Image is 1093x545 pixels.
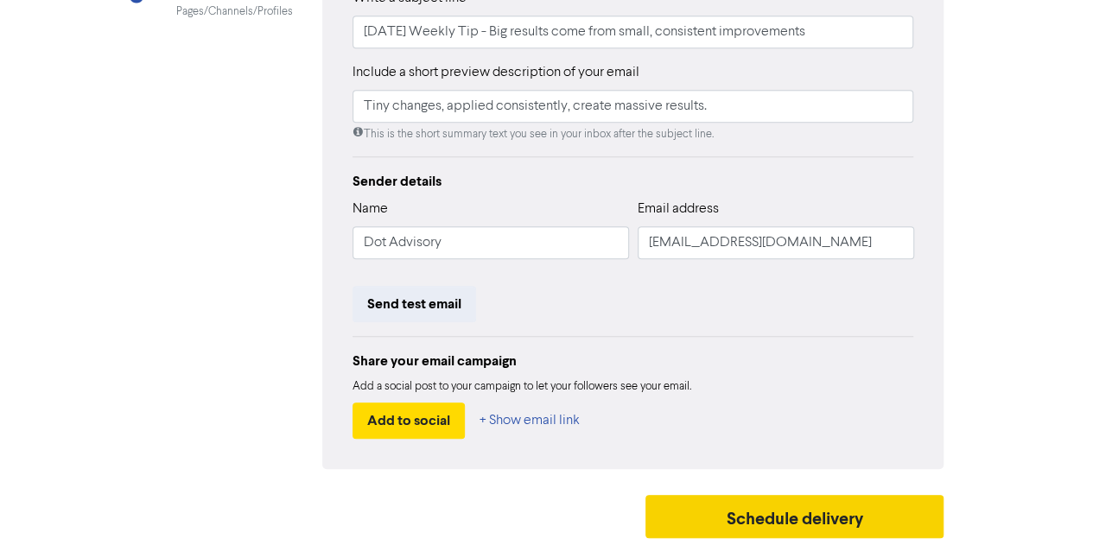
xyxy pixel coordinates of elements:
[353,351,914,371] div: Share your email campaign
[353,126,914,143] div: This is the short summary text you see in your inbox after the subject line.
[645,495,944,538] button: Schedule delivery
[353,199,388,219] label: Name
[1007,462,1093,545] iframe: Chat Widget
[176,3,293,20] div: Pages/Channels/Profiles
[353,62,639,83] label: Include a short preview description of your email
[353,286,476,322] button: Send test email
[353,402,465,439] button: Add to social
[353,171,914,192] div: Sender details
[353,378,914,396] div: Add a social post to your campaign to let your followers see your email.
[479,402,581,439] button: + Show email link
[638,199,719,219] label: Email address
